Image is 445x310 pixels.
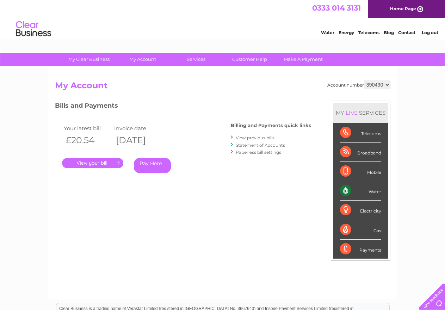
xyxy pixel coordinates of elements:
[333,103,388,123] div: MY SERVICES
[384,30,394,35] a: Blog
[422,30,438,35] a: Log out
[221,53,279,66] a: Customer Help
[55,101,311,113] h3: Bills and Payments
[56,4,389,34] div: Clear Business is a trading name of Verastar Limited (registered in [GEOGRAPHIC_DATA] No. 3667643...
[167,53,225,66] a: Services
[231,123,311,128] h4: Billing and Payments quick links
[340,123,381,143] div: Telecoms
[321,30,334,35] a: Water
[62,158,123,168] a: .
[340,220,381,240] div: Gas
[340,162,381,181] div: Mobile
[16,18,51,40] img: logo.png
[60,53,118,66] a: My Clear Business
[358,30,379,35] a: Telecoms
[274,53,332,66] a: Make A Payment
[339,30,354,35] a: Energy
[340,240,381,259] div: Payments
[236,150,281,155] a: Paperless bill settings
[236,143,285,148] a: Statement of Accounts
[340,201,381,220] div: Electricity
[112,124,163,133] td: Invoice date
[340,143,381,162] div: Broadband
[327,81,390,89] div: Account number
[398,30,415,35] a: Contact
[112,133,163,147] th: [DATE]
[312,4,361,12] a: 0333 014 3131
[236,135,274,140] a: View previous bills
[62,133,113,147] th: £20.54
[134,158,171,173] a: Pay Here
[344,109,359,116] div: LIVE
[340,181,381,201] div: Water
[62,124,113,133] td: Your latest bill
[113,53,172,66] a: My Account
[55,81,390,94] h2: My Account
